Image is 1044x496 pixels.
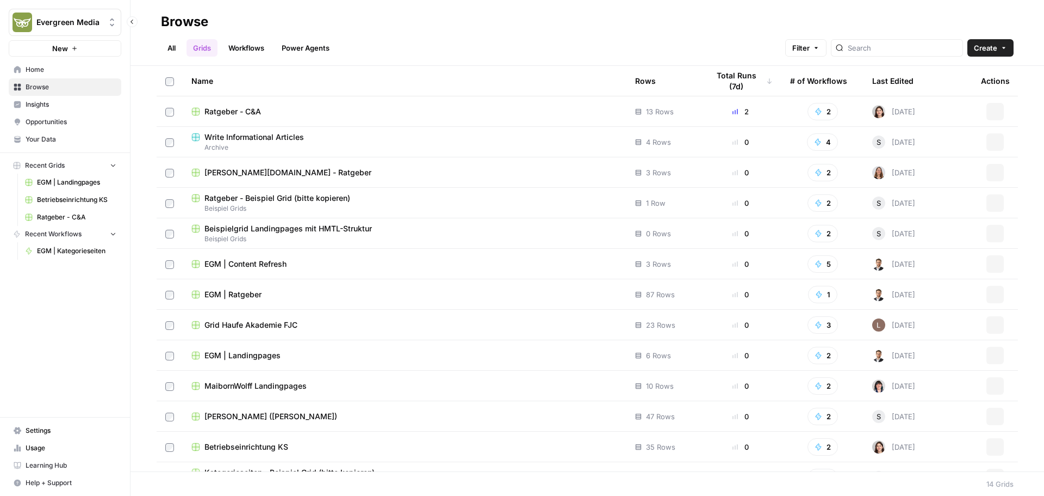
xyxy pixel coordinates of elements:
[275,39,336,57] a: Power Agents
[204,223,372,234] span: Beispielgrid Landingpages mit HMTL-Struktur
[37,177,116,187] span: EGM | Landingpages
[20,174,121,191] a: EGM | Landingpages
[709,66,773,96] div: Total Runs (7d)
[872,379,885,393] img: tyv1vc9ano6w0k60afnfux898g5f
[9,474,121,492] button: Help + Support
[646,381,674,391] span: 10 Rows
[646,137,671,148] span: 4 Rows
[191,289,618,300] a: EGM | Ratgeber
[967,39,1014,57] button: Create
[26,134,116,144] span: Your Data
[204,350,281,361] span: EGM | Landingpages
[872,197,915,210] div: [DATE]
[26,461,116,470] span: Learning Hub
[709,350,773,361] div: 0
[709,198,773,209] div: 0
[872,319,885,332] img: dg2rw5lz5wrueqm9mfsnexyipzh4
[877,198,881,209] span: S
[872,349,915,362] div: [DATE]
[872,105,915,118] div: [DATE]
[204,106,261,117] span: Ratgeber - C&A
[26,65,116,75] span: Home
[9,78,121,96] a: Browse
[26,100,116,109] span: Insights
[872,136,915,149] div: [DATE]
[646,320,675,330] span: 23 Rows
[9,61,121,78] a: Home
[872,258,915,271] div: [DATE]
[9,226,121,242] button: Recent Workflows
[646,259,671,270] span: 3 Rows
[872,288,915,301] div: [DATE]
[204,442,288,452] span: Betriebseinrichtung KS
[792,42,810,53] span: Filter
[191,442,618,452] a: Betriebseinrichtung KS
[709,228,773,239] div: 0
[790,66,847,96] div: # of Workflows
[25,229,82,239] span: Recent Workflows
[20,242,121,260] a: EGM | Kategorieseiten
[709,259,773,270] div: 0
[646,350,671,361] span: 6 Rows
[161,13,208,30] div: Browse
[807,438,838,456] button: 2
[191,381,618,391] a: MaibornWolff Landingpages
[222,39,271,57] a: Workflows
[20,191,121,209] a: Betriebseinrichtung KS
[9,96,121,113] a: Insights
[877,411,881,422] span: S
[204,132,304,143] span: Write Informational Articles
[807,133,838,151] button: 4
[9,113,121,131] a: Opportunities
[191,411,618,422] a: [PERSON_NAME] ([PERSON_NAME])
[191,350,618,361] a: EGM | Landingpages
[25,161,65,170] span: Recent Grids
[191,143,618,152] span: Archive
[807,408,838,425] button: 2
[981,66,1010,96] div: Actions
[191,467,618,488] a: Kategorieseiten - Beispiel Grid (bitte kopieren)Beispiel Grids
[20,209,121,226] a: Ratgeber - C&A
[877,228,881,239] span: S
[635,66,656,96] div: Rows
[204,411,337,422] span: [PERSON_NAME] ([PERSON_NAME])
[191,106,618,117] a: Ratgeber - C&A
[872,319,915,332] div: [DATE]
[26,82,116,92] span: Browse
[807,316,838,334] button: 3
[872,166,915,179] div: [DATE]
[9,439,121,457] a: Usage
[709,381,773,391] div: 0
[709,442,773,452] div: 0
[872,166,885,179] img: dghnp7yvg7rjnhrmvxsuvm8jhj5p
[646,289,675,300] span: 87 Rows
[26,443,116,453] span: Usage
[37,246,116,256] span: EGM | Kategorieseiten
[877,137,881,148] span: S
[37,195,116,205] span: Betriebseinrichtung KS
[785,39,826,57] button: Filter
[204,381,307,391] span: MaibornWolff Landingpages
[36,17,102,28] span: Evergreen Media
[191,66,618,96] div: Name
[646,198,666,209] span: 1 Row
[191,259,618,270] a: EGM | Content Refresh
[646,442,675,452] span: 35 Rows
[808,286,837,303] button: 1
[191,132,618,152] a: Write Informational ArticlesArchive
[872,258,885,271] img: u4v8qurxnuxsl37zofn6sc88snm0
[9,9,121,36] button: Workspace: Evergreen Media
[807,347,838,364] button: 2
[872,379,915,393] div: [DATE]
[872,349,885,362] img: u4v8qurxnuxsl37zofn6sc88snm0
[807,255,838,273] button: 5
[646,411,675,422] span: 47 Rows
[9,457,121,474] a: Learning Hub
[187,39,217,57] a: Grids
[646,228,671,239] span: 0 Rows
[9,157,121,174] button: Recent Grids
[9,40,121,57] button: New
[191,223,618,244] a: Beispielgrid Landingpages mit HMTL-StrukturBeispiel Grids
[204,320,297,330] span: Grid Haufe Akademie FJC
[191,320,618,330] a: Grid Haufe Akademie FJC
